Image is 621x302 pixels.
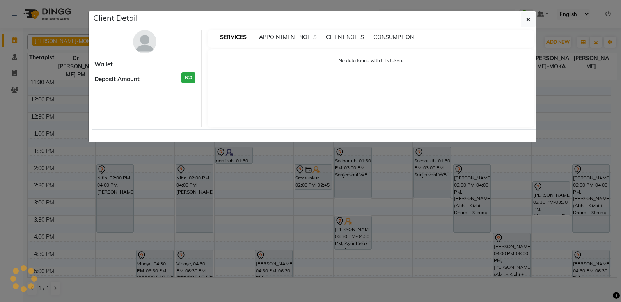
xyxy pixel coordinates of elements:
[94,75,140,84] span: Deposit Amount
[93,12,138,24] h5: Client Detail
[373,34,414,41] span: CONSUMPTION
[181,72,195,83] h3: ₨0
[133,30,156,53] img: avatar
[217,30,250,44] span: SERVICES
[94,60,113,69] span: Wallet
[259,34,317,41] span: APPOINTMENT NOTES
[215,57,527,64] p: No data found with this token.
[326,34,364,41] span: CLIENT NOTES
